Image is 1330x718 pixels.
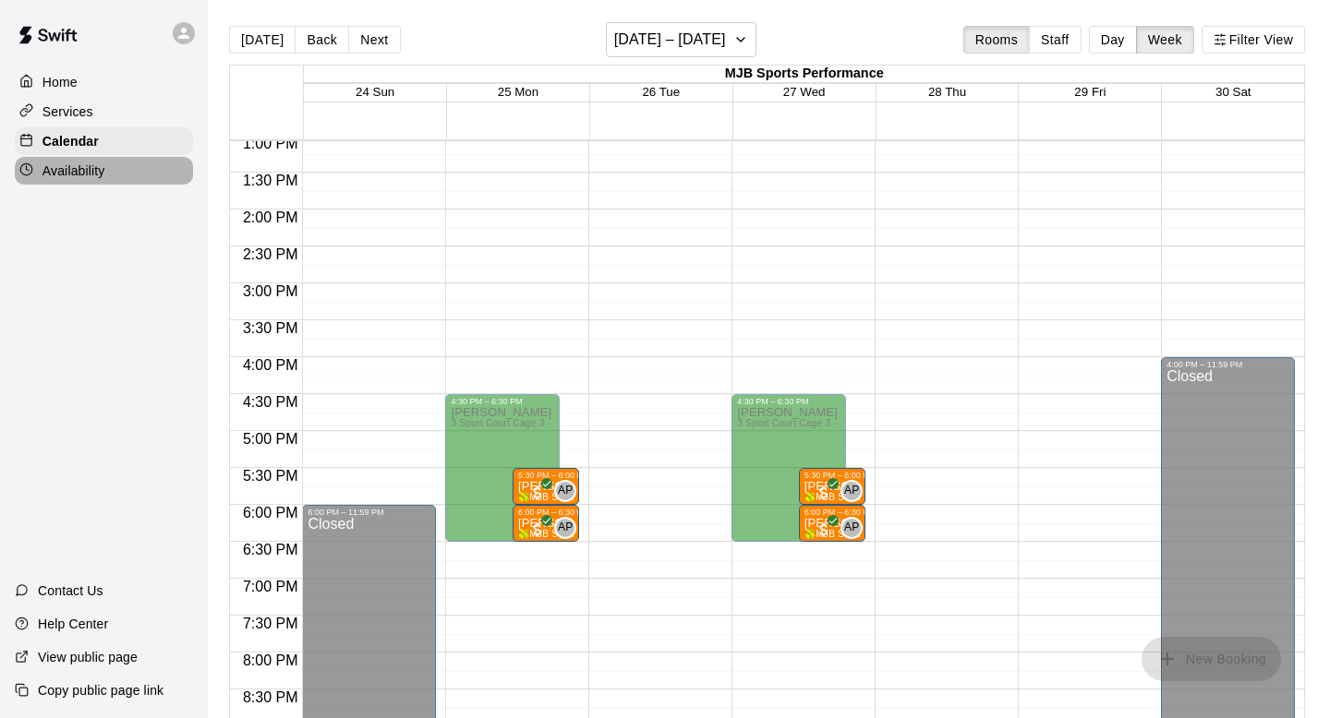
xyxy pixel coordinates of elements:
span: 2:00 PM [238,209,303,225]
button: [DATE] – [DATE] [606,22,756,57]
span: 5:00 PM [238,431,303,447]
span: AP [844,519,860,537]
span: All customers have paid [528,521,547,539]
div: 6:00 PM – 6:30 PM: Kaelyn Erb [513,505,579,542]
p: Calendar [42,132,99,150]
div: 4:00 PM – 11:59 PM [1167,360,1247,369]
span: Alexa Peterson [562,480,576,502]
span: 5:30 PM [238,468,303,484]
a: Availability [15,157,193,185]
span: 3:00 PM [238,283,303,299]
p: Help Center [38,615,108,633]
span: AP [844,482,860,500]
span: 2:30 PM [238,246,303,262]
span: Alexa Peterson [848,517,863,539]
div: Alexa Peterson [554,517,576,539]
div: 4:30 PM – 6:30 PM: Available [445,394,559,542]
button: 30 Sat [1215,85,1251,99]
span: Alexa Peterson [848,480,863,502]
p: Services [42,102,93,121]
button: 24 Sun [356,85,394,99]
button: 28 Thu [928,85,966,99]
p: Home [42,73,78,91]
div: 5:30 PM – 6:00 PM: Maddy Mozdzen [799,468,865,505]
button: 29 Fri [1074,85,1106,99]
div: 5:30 PM – 6:00 PM [518,471,594,480]
a: Home [15,68,193,96]
span: All customers have paid [815,484,833,502]
span: 🥎MJB Softball - Private Lesson - 30 Minute - [GEOGRAPHIC_DATA] LOCATION🥎 [518,529,886,539]
div: 4:30 PM – 6:30 PM [737,397,813,406]
a: Calendar [15,127,193,155]
button: 27 Wed [783,85,826,99]
button: 26 Tue [642,85,680,99]
span: 4:30 PM [238,394,303,410]
button: Back [295,26,349,54]
div: 5:30 PM – 6:00 PM: Sammi Williams [513,468,579,505]
span: 8:30 PM [238,689,303,705]
p: Availability [42,162,105,180]
div: 6:00 PM – 6:30 PM [518,508,594,517]
span: 6:00 PM [238,505,303,521]
span: 🥎MJB Softball - Private Lesson - 30 Minute - [GEOGRAPHIC_DATA] LOCATION🥎 [804,492,1172,502]
div: 5:30 PM – 6:00 PM [804,471,880,480]
p: View public page [38,648,138,666]
span: 3:30 PM [238,320,303,336]
span: AP [558,482,574,500]
button: [DATE] [229,26,296,54]
button: Rooms [963,26,1030,54]
div: 4:30 PM – 6:30 PM [451,397,526,406]
span: 7:30 PM [238,616,303,631]
span: 7:00 PM [238,579,303,594]
div: 6:00 PM – 11:59 PM [308,508,388,517]
div: 6:00 PM – 6:30 PM [804,508,880,517]
span: 1:00 PM [238,136,303,151]
div: 4:30 PM – 6:30 PM: Available [731,394,845,542]
span: All customers have paid [815,521,833,539]
span: Alexa Peterson [562,517,576,539]
div: Alexa Peterson [840,517,863,539]
h6: [DATE] – [DATE] [614,27,726,53]
span: You don't have the permission to add bookings [1142,650,1281,665]
span: 🥎MJB Softball - Private Lesson - 30 Minute - [GEOGRAPHIC_DATA] LOCATION🥎 [804,529,1172,539]
div: Alexa Peterson [840,480,863,502]
p: Contact Us [38,581,103,600]
span: 8:00 PM [238,652,303,668]
span: 4:00 PM [238,357,303,373]
button: Staff [1029,26,1082,54]
button: Day [1089,26,1137,54]
button: Next [348,26,400,54]
p: Copy public page link [38,681,163,700]
a: Services [15,98,193,126]
button: Week [1136,26,1194,54]
span: 🥎MJB Softball - Private Lesson - 30 Minute - [GEOGRAPHIC_DATA] LOCATION🥎 [518,492,886,502]
span: 6:30 PM [238,542,303,557]
span: All customers have paid [528,484,547,502]
span: AP [558,519,574,537]
div: MJB Sports Performance [304,66,1304,83]
span: 1:30 PM [238,173,303,188]
div: 6:00 PM – 6:30 PM: Abby Halstead [799,505,865,542]
button: 25 Mon [498,85,538,99]
button: Filter View [1202,26,1305,54]
div: Alexa Peterson [554,480,576,502]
